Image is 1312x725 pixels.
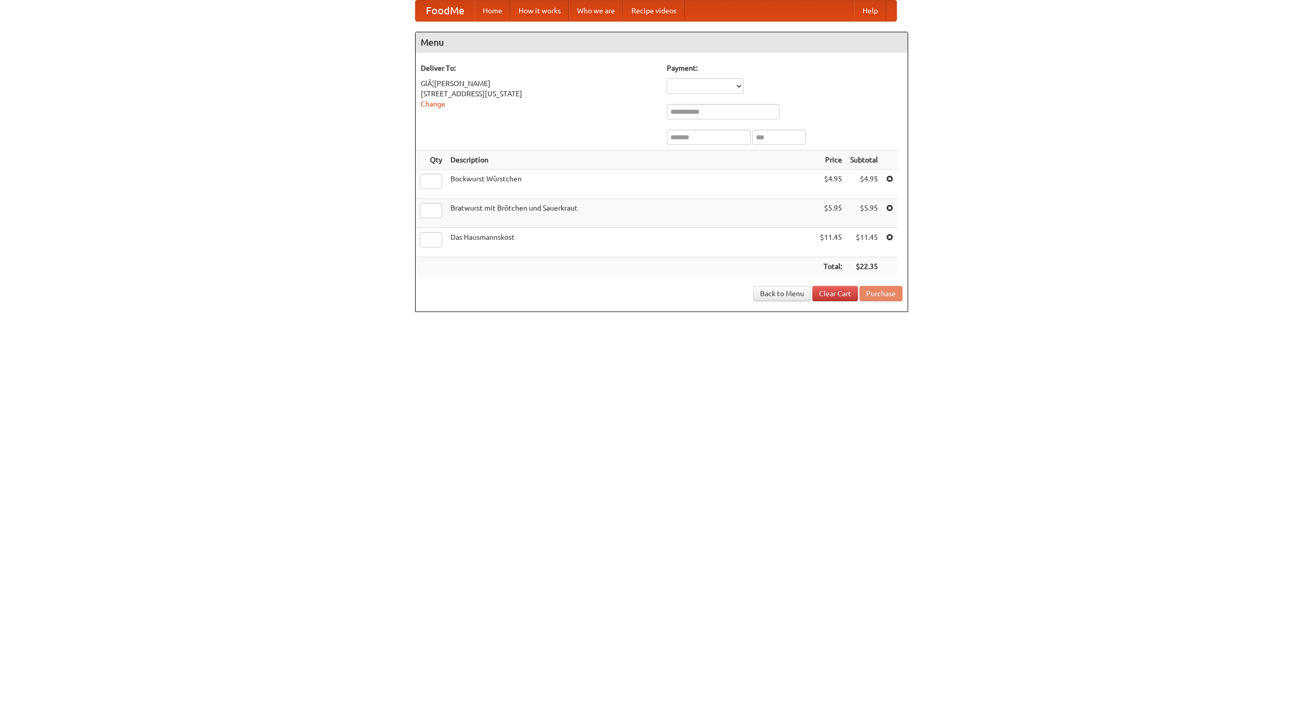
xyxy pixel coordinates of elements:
[446,151,816,170] th: Description
[416,1,475,21] a: FoodMe
[623,1,685,21] a: Recipe videos
[416,151,446,170] th: Qty
[421,78,657,89] div: GlÃ¦[PERSON_NAME]
[421,100,445,108] a: Change
[446,170,816,199] td: Bockwurst Würstchen
[854,1,886,21] a: Help
[816,228,846,257] td: $11.45
[475,1,510,21] a: Home
[753,286,811,301] a: Back to Menu
[859,286,903,301] button: Purchase
[816,199,846,228] td: $5.95
[846,151,882,170] th: Subtotal
[421,63,657,73] h5: Deliver To:
[846,257,882,276] th: $22.35
[446,228,816,257] td: Das Hausmannskost
[846,228,882,257] td: $11.45
[812,286,858,301] a: Clear Cart
[846,199,882,228] td: $5.95
[846,170,882,199] td: $4.95
[667,63,903,73] h5: Payment:
[446,199,816,228] td: Bratwurst mit Brötchen und Sauerkraut
[416,32,908,53] h4: Menu
[421,89,657,99] div: [STREET_ADDRESS][US_STATE]
[816,257,846,276] th: Total:
[569,1,623,21] a: Who we are
[816,170,846,199] td: $4.95
[510,1,569,21] a: How it works
[816,151,846,170] th: Price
